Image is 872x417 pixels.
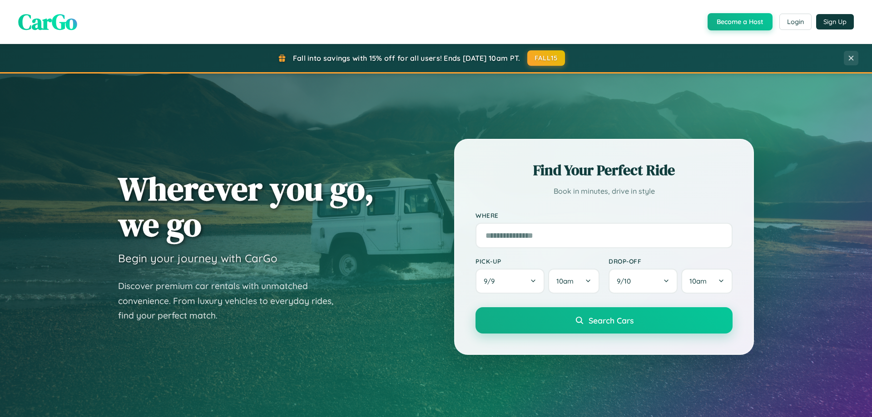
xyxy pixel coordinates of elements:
[18,7,77,37] span: CarGo
[681,269,733,294] button: 10am
[476,185,733,198] p: Book in minutes, drive in style
[556,277,574,285] span: 10am
[476,269,545,294] button: 9/9
[617,277,635,285] span: 9 / 10
[527,50,565,66] button: FALL15
[476,211,733,219] label: Where
[118,251,277,265] h3: Begin your journey with CarGo
[689,277,707,285] span: 10am
[816,14,854,29] button: Sign Up
[548,269,599,294] button: 10am
[118,279,345,323] p: Discover premium car rentals with unmatched convenience. From luxury vehicles to everyday rides, ...
[609,257,733,265] label: Drop-off
[484,277,499,285] span: 9 / 9
[293,54,520,63] span: Fall into savings with 15% off for all users! Ends [DATE] 10am PT.
[609,269,678,294] button: 9/10
[118,171,374,242] h1: Wherever you go, we go
[589,315,634,325] span: Search Cars
[476,160,733,180] h2: Find Your Perfect Ride
[476,257,599,265] label: Pick-up
[476,307,733,334] button: Search Cars
[708,13,773,30] button: Become a Host
[779,14,812,30] button: Login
